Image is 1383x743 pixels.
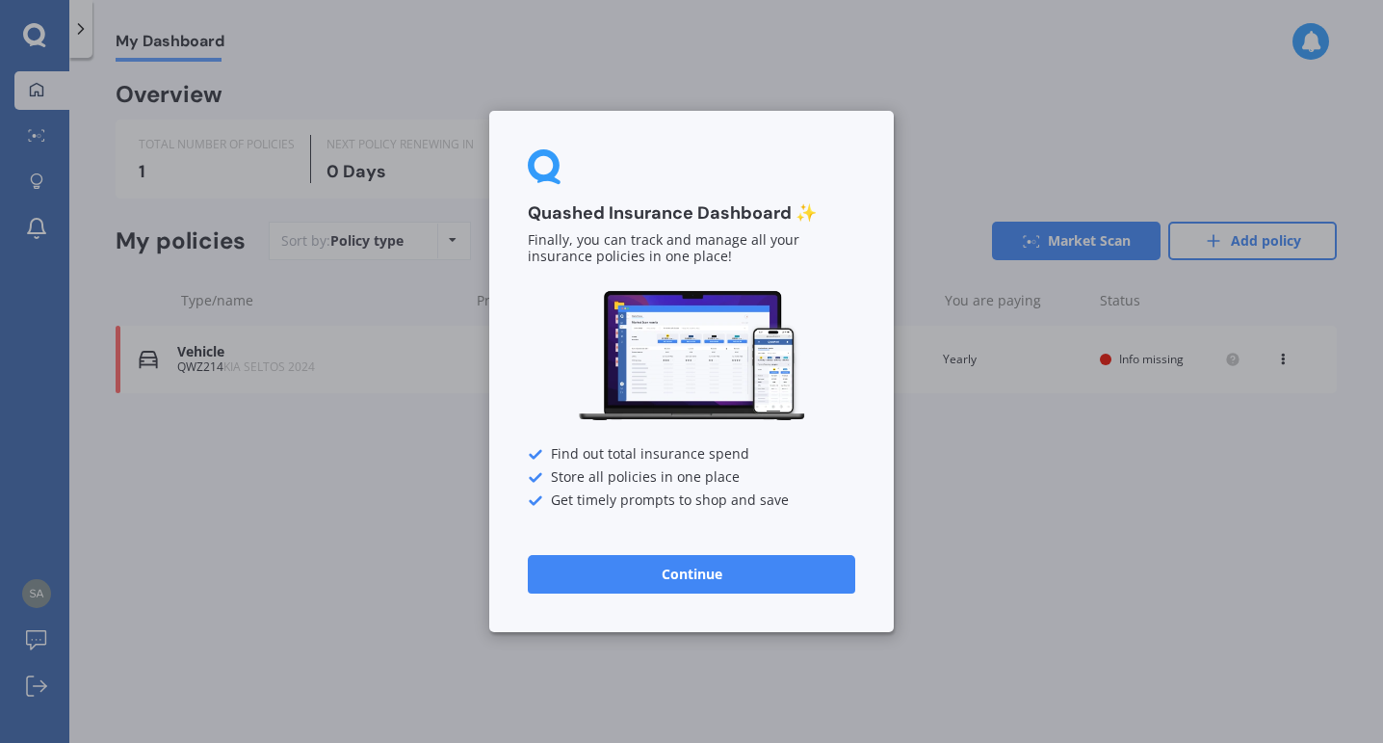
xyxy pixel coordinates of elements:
div: Get timely prompts to shop and save [528,493,855,509]
img: Dashboard [576,288,807,424]
p: Finally, you can track and manage all your insurance policies in one place! [528,233,855,266]
div: Find out total insurance spend [528,447,855,463]
button: Continue [528,555,855,594]
h3: Quashed Insurance Dashboard ✨ [528,202,855,225]
div: Store all policies in one place [528,470,855,486]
